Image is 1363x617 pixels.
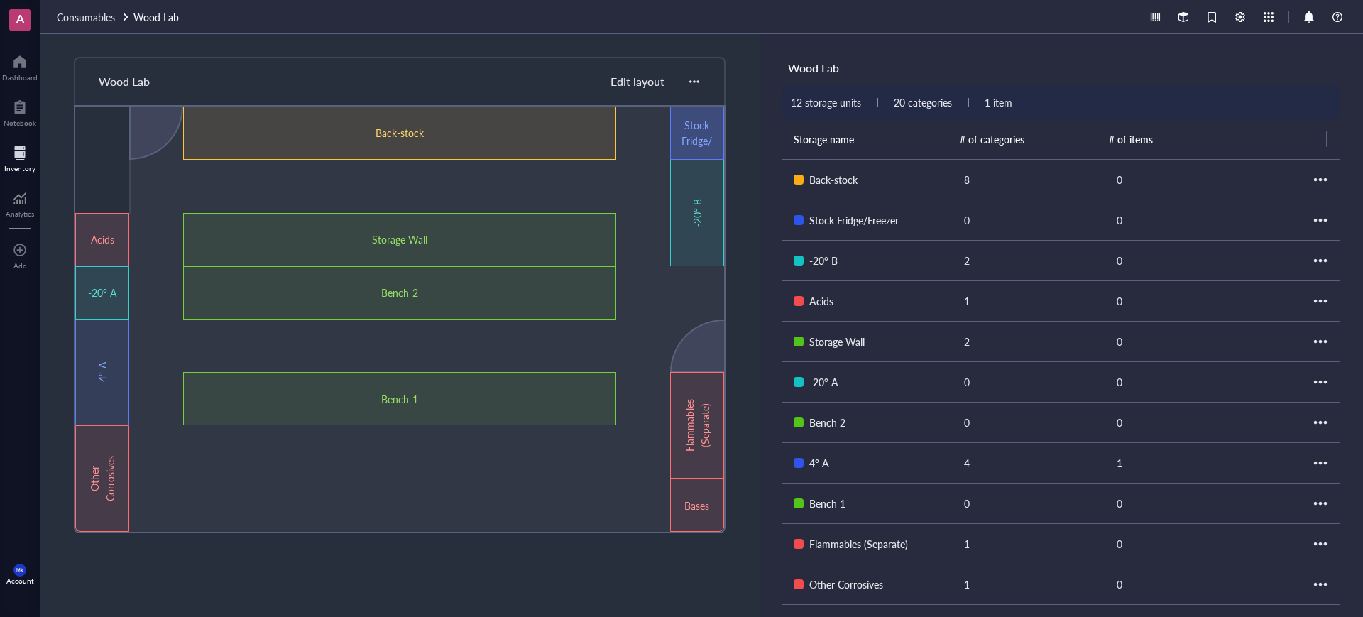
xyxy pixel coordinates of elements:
div: Bases [681,498,713,513]
span: Consumables [57,10,115,24]
div: Stock Fridge/Freezer [809,212,899,228]
a: Notebook [4,96,36,127]
div: Wood Lab [92,70,156,94]
div: 0 [1117,374,1312,390]
div: Back-stock [270,125,529,141]
div: -20° B [689,181,705,244]
div: Other Corrosives [87,447,118,510]
a: Consumables [57,9,131,25]
a: Inventory [4,141,35,173]
div: Acids [87,231,118,247]
div: 0 [1117,536,1312,552]
span: A [16,9,24,27]
div: Acids [809,293,833,309]
div: 2 [964,334,1095,349]
div: Bench 2 [809,415,845,430]
div: 8 [964,172,1095,187]
div: -20° A [87,285,118,300]
div: 0 [964,415,1095,430]
span: MK [16,567,23,573]
span: Edit layout [611,73,664,89]
th: # of categories [948,119,1097,159]
div: 0 [1117,334,1312,349]
div: Analytics [6,209,34,218]
div: Bench 1 [270,391,529,407]
th: Storage name [782,119,948,159]
div: 4° A [94,341,110,404]
div: Dashboard [2,73,38,82]
div: Storage Wall [809,334,865,349]
th: # of items [1097,119,1326,159]
div: 1 item [985,94,1012,110]
div: 1 [964,577,1095,592]
div: Notebook [4,119,36,127]
div: 12 storage units [791,94,861,110]
div: Bench 2 [270,285,529,300]
div: Other Corrosives [809,577,883,592]
div: 0 [1117,212,1312,228]
div: Account [6,577,34,585]
div: 0 [964,374,1095,390]
div: Inventory [4,164,35,173]
div: -20° A [809,374,838,390]
div: 0 [1117,253,1312,268]
div: Stock Fridge/Freezer [681,117,713,148]
div: Bench 1 [809,496,845,511]
div: 0 [1117,415,1312,430]
div: Storage Wall [270,231,529,247]
a: Dashboard [2,50,38,82]
div: Add [13,261,27,270]
div: -20° B [809,253,838,268]
div: 1 [964,293,1095,309]
div: 0 [1117,172,1312,187]
a: Analytics [6,187,34,218]
div: 1 [1117,455,1312,471]
div: Flammables (Separate) [681,394,713,457]
div: 0 [964,496,1095,511]
div: Flammables (Separate) [809,536,908,552]
div: 20 categories [894,94,952,110]
div: Back-stock [809,172,858,187]
div: 1 [964,536,1095,552]
div: 0 [964,212,1095,228]
div: 0 [1117,577,1312,592]
span: Wood Lab [788,60,839,76]
div: 4° A [809,455,829,471]
div: 0 [1117,293,1312,309]
div: 4 [964,455,1095,471]
div: 2 [964,253,1095,268]
a: Wood Lab [133,9,182,25]
div: 0 [1117,496,1312,511]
